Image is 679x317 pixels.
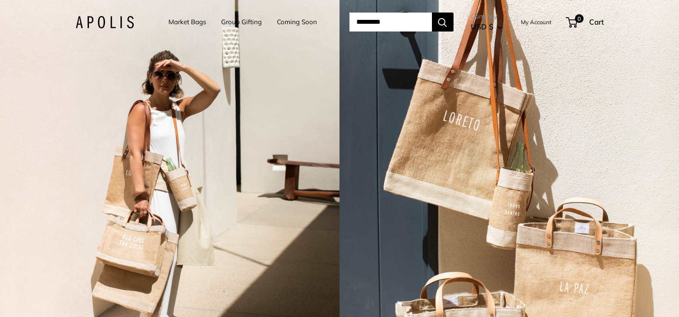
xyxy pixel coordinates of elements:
a: Group Gifting [221,16,262,28]
a: 0 Cart [567,15,604,29]
button: Search [432,13,454,32]
span: Currency [471,10,502,22]
a: Coming Soon [277,16,317,28]
a: My Account [521,17,552,27]
img: Apolis [76,16,134,29]
span: Cart [589,17,604,26]
a: Market Bags [168,16,206,28]
input: Search... [349,13,432,32]
span: 0 [574,14,583,23]
button: USD $ [471,20,502,34]
span: USD $ [471,22,493,31]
